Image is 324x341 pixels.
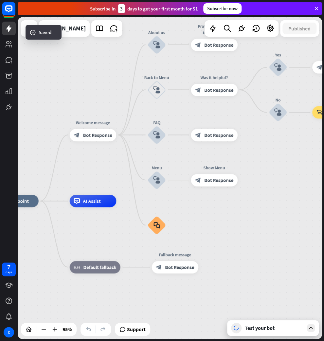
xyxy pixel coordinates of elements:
[6,198,29,204] span: Start point
[204,132,233,138] span: Bot Response
[156,264,162,270] i: block_bot_response
[259,97,297,103] div: No
[6,270,12,275] div: days
[153,176,160,184] i: block_user_input
[204,42,233,48] span: Bot Response
[138,164,175,170] div: Menu
[195,177,201,183] i: block_bot_response
[90,4,198,13] div: Subscribe in days to get your first month for $1
[195,132,201,138] i: block_bot_response
[127,324,146,334] span: Support
[165,264,194,270] span: Bot Response
[29,29,36,36] i: success
[83,264,117,270] span: Default fallback
[4,327,14,337] div: C
[5,3,25,22] button: Open LiveChat chat widget
[274,109,282,116] i: block_user_input
[83,198,101,204] span: AI Assist
[83,132,112,138] span: Bot Response
[65,119,121,126] div: Welcome message
[204,177,233,183] span: Bot Response
[153,131,160,139] i: block_user_input
[61,324,74,334] div: 95%
[39,29,51,36] span: Saved
[118,4,125,13] div: 3
[274,63,282,71] i: block_user_input
[204,87,233,93] span: Bot Response
[245,325,304,331] div: Test your bot
[43,20,86,37] div: hkbu.edu.hk
[153,41,160,48] i: block_user_input
[74,264,80,270] i: block_fallback
[74,132,80,138] i: block_bot_response
[186,74,242,81] div: Was it helpful?
[195,87,201,93] i: block_bot_response
[282,23,316,34] button: Published
[138,74,175,81] div: Back to Menu
[203,3,242,14] div: Subscribe now
[153,86,160,94] i: block_user_input
[186,164,242,170] div: Show Menu
[195,42,201,48] i: block_bot_response
[147,251,203,258] div: Fallback message
[7,264,10,270] div: 7
[2,262,16,276] a: 7 days
[316,64,322,70] i: block_bot_response
[316,109,323,116] i: block_goto
[138,119,175,126] div: FAQ
[259,52,297,58] div: Yes
[153,222,160,228] i: block_faq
